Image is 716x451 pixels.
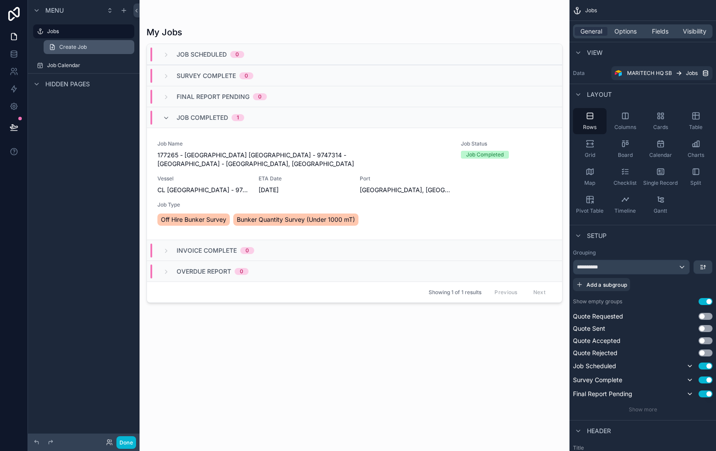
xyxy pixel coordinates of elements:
[177,246,237,255] span: Invoice Complete
[653,124,668,131] span: Cards
[608,164,642,190] button: Checklist
[576,207,603,214] span: Pivot Table
[258,93,262,100] div: 0
[614,180,637,187] span: Checklist
[679,136,713,162] button: Charts
[573,278,630,291] button: Add a subgroup
[573,164,607,190] button: Map
[116,436,136,449] button: Done
[608,192,642,218] button: Timeline
[47,62,133,69] label: Job Calendar
[44,40,134,54] a: Create Job
[644,192,677,218] button: Gantt
[683,27,706,36] span: Visibility
[608,136,642,162] button: Board
[245,247,249,254] div: 0
[573,336,621,345] span: Quote Accepted
[177,267,231,276] span: Overdue Report
[587,90,612,99] span: Layout
[33,24,134,38] a: Jobs
[573,349,617,357] span: Quote Rejected
[627,70,672,77] span: MARiTECH HQ SB
[240,268,243,275] div: 0
[45,6,64,15] span: Menu
[644,108,677,134] button: Cards
[583,124,597,131] span: Rows
[573,249,596,256] label: Grouping
[235,51,239,58] div: 0
[573,362,616,370] span: Job Scheduled
[690,180,701,187] span: Split
[611,66,713,80] a: MARiTECH HQ SBJobs
[33,58,134,72] a: Job Calendar
[59,44,87,51] span: Create Job
[585,7,597,14] span: Jobs
[573,136,607,162] button: Grid
[47,28,129,35] label: Jobs
[585,152,595,159] span: Grid
[177,113,228,122] span: Job Completed
[643,180,678,187] span: Single Record
[587,427,611,435] span: Header
[573,376,622,384] span: Survey Complete
[177,50,227,59] span: Job Scheduled
[177,71,236,80] span: Survey Complete
[573,324,605,333] span: Quote Sent
[615,70,622,77] img: Airtable Logo
[689,124,702,131] span: Table
[649,152,672,159] span: Calendar
[587,48,603,57] span: View
[679,108,713,134] button: Table
[177,92,249,101] span: Final Report Pending
[573,390,632,398] span: Final Report Pending
[587,231,607,240] span: Setup
[679,164,713,190] button: Split
[573,70,608,77] label: Data
[573,192,607,218] button: Pivot Table
[629,406,657,413] span: Show more
[608,108,642,134] button: Columns
[644,136,677,162] button: Calendar
[614,124,636,131] span: Columns
[573,108,607,134] button: Rows
[586,281,627,288] span: Add a subgroup
[584,180,595,187] span: Map
[654,207,667,214] span: Gantt
[686,70,698,77] span: Jobs
[245,72,248,79] div: 0
[614,27,637,36] span: Options
[580,27,602,36] span: General
[688,152,704,159] span: Charts
[614,207,636,214] span: Timeline
[618,152,633,159] span: Board
[652,27,668,36] span: Fields
[237,114,239,121] div: 1
[573,312,623,321] span: Quote Requested
[644,164,677,190] button: Single Record
[45,80,90,88] span: Hidden pages
[429,289,481,296] span: Showing 1 of 1 results
[573,298,622,305] label: Show empty groups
